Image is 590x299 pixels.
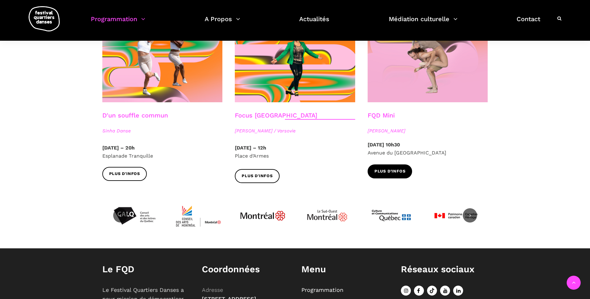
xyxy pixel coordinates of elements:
[235,145,266,151] strong: [DATE] – 12h
[389,14,458,32] a: Médiation culturelle
[235,112,317,119] a: Focus [GEOGRAPHIC_DATA]
[368,127,488,135] span: [PERSON_NAME]
[29,6,60,31] img: logo-fqd-med
[111,192,158,239] img: Calq_noir
[517,14,540,32] a: Contact
[242,173,273,179] span: Plus d'infos
[401,264,488,275] h1: Réseaux sociaux
[304,192,351,239] img: Logo_Mtl_Le_Sud-Ouest.svg_
[102,264,189,275] h1: Le FQD
[175,192,222,239] img: CMYK_Logo_CAMMontreal
[102,127,223,135] span: Sinha Danse
[102,167,147,181] a: Plus d'infos
[102,153,153,159] span: Esplanade Tranquille
[374,168,406,175] span: Plus d'infos
[432,192,479,239] img: patrimoinecanadien-01_0-4
[368,150,446,156] span: Avenue du [GEOGRAPHIC_DATA]
[299,14,329,32] a: Actualités
[235,127,355,135] span: [PERSON_NAME] / Varsovie
[109,171,140,177] span: Plus d'infos
[205,14,240,32] a: A Propos
[368,164,412,178] a: Plus d'infos
[91,14,145,32] a: Programmation
[368,192,415,239] img: mccq-3-3
[235,169,280,183] a: Plus d'infos
[102,145,135,151] strong: [DATE] – 20h
[202,287,223,293] span: Adresse
[368,112,395,119] a: FQD Mini
[301,287,343,293] a: Programmation
[235,144,355,160] p: Place d’Armes
[368,142,400,148] strong: [DATE] 10h30
[301,264,388,275] h1: Menu
[102,112,168,119] a: D'un souffle commun
[239,192,286,239] img: JPGnr_b
[202,264,289,275] h1: Coordonnées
